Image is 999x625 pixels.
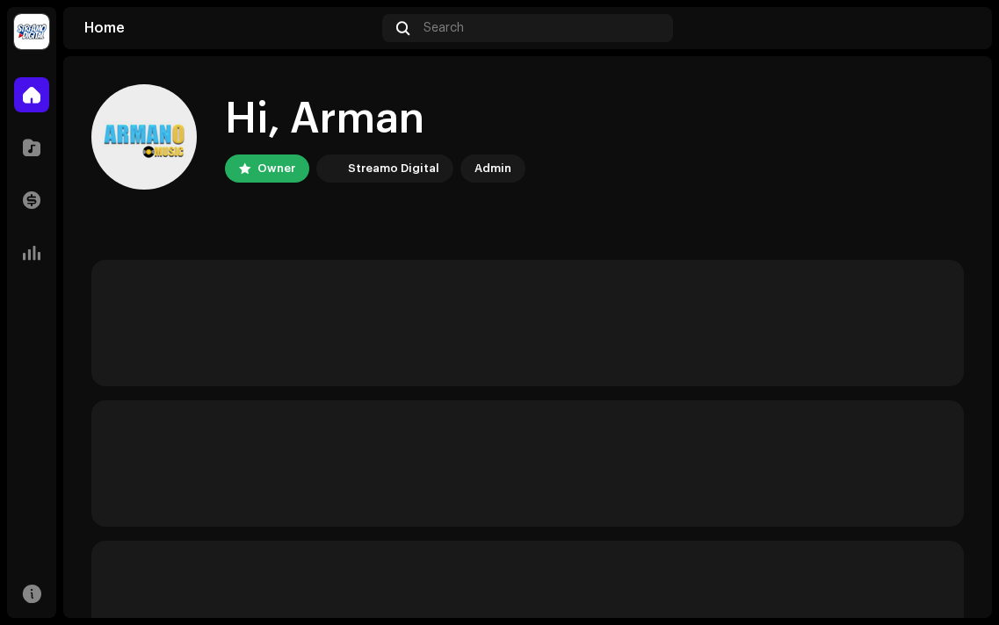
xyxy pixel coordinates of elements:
[348,158,439,179] div: Streamo Digital
[423,21,464,35] span: Search
[91,84,197,190] img: c1cfddf5-412f-440c-8aa3-3fc8980b6de6
[943,14,971,42] img: c1cfddf5-412f-440c-8aa3-3fc8980b6de6
[84,21,375,35] div: Home
[320,158,341,179] img: 002d0b7e-39bb-449f-ae97-086db32edbb7
[14,14,49,49] img: 002d0b7e-39bb-449f-ae97-086db32edbb7
[474,158,511,179] div: Admin
[257,158,295,179] div: Owner
[225,91,525,147] div: Hi, Arman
